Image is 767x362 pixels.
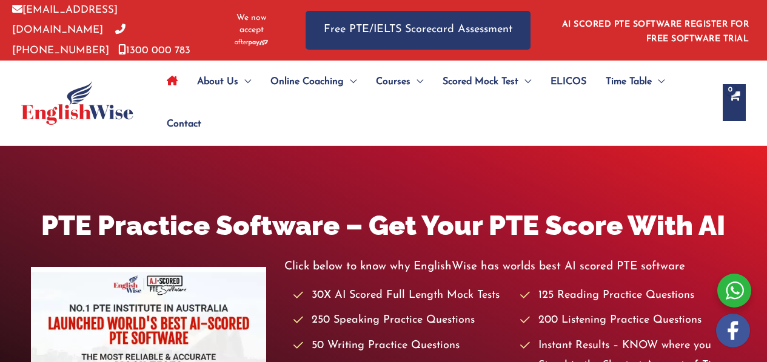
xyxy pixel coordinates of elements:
li: 50 Writing Practice Questions [293,336,509,356]
p: Click below to know why EnglishWise has worlds best AI scored PTE software [284,257,737,277]
a: CoursesMenu Toggle [366,61,433,103]
img: white-facebook.png [716,314,750,347]
h1: PTE Practice Software – Get Your PTE Score With AI [31,206,737,245]
span: Courses [376,61,410,103]
img: cropped-ew-logo [21,81,133,125]
span: Menu Toggle [410,61,423,103]
a: Contact [157,103,201,145]
aside: Header Widget 1 [555,10,755,50]
img: Afterpay-Logo [235,39,268,46]
nav: Site Navigation: Main Menu [157,61,711,145]
span: Time Table [606,61,652,103]
span: We now accept [227,12,275,36]
span: ELICOS [551,61,586,103]
a: Time TableMenu Toggle [596,61,674,103]
span: Menu Toggle [518,61,531,103]
a: ELICOS [541,61,596,103]
li: 200 Listening Practice Questions [520,311,736,331]
a: AI SCORED PTE SOFTWARE REGISTER FOR FREE SOFTWARE TRIAL [562,20,749,44]
li: 250 Speaking Practice Questions [293,311,509,331]
span: Menu Toggle [344,61,357,103]
a: View Shopping Cart, empty [723,84,746,121]
li: 30X AI Scored Full Length Mock Tests [293,286,509,306]
a: Free PTE/IELTS Scorecard Assessment [306,11,531,49]
a: [EMAIL_ADDRESS][DOMAIN_NAME] [12,5,118,35]
span: About Us [197,61,238,103]
li: 125 Reading Practice Questions [520,286,736,306]
a: [PHONE_NUMBER] [12,25,126,55]
span: Scored Mock Test [443,61,518,103]
span: Menu Toggle [238,61,251,103]
a: Scored Mock TestMenu Toggle [433,61,541,103]
span: Contact [167,103,201,145]
span: Online Coaching [270,61,344,103]
a: Online CoachingMenu Toggle [261,61,366,103]
span: Menu Toggle [652,61,665,103]
a: About UsMenu Toggle [187,61,261,103]
a: 1300 000 783 [118,45,190,56]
